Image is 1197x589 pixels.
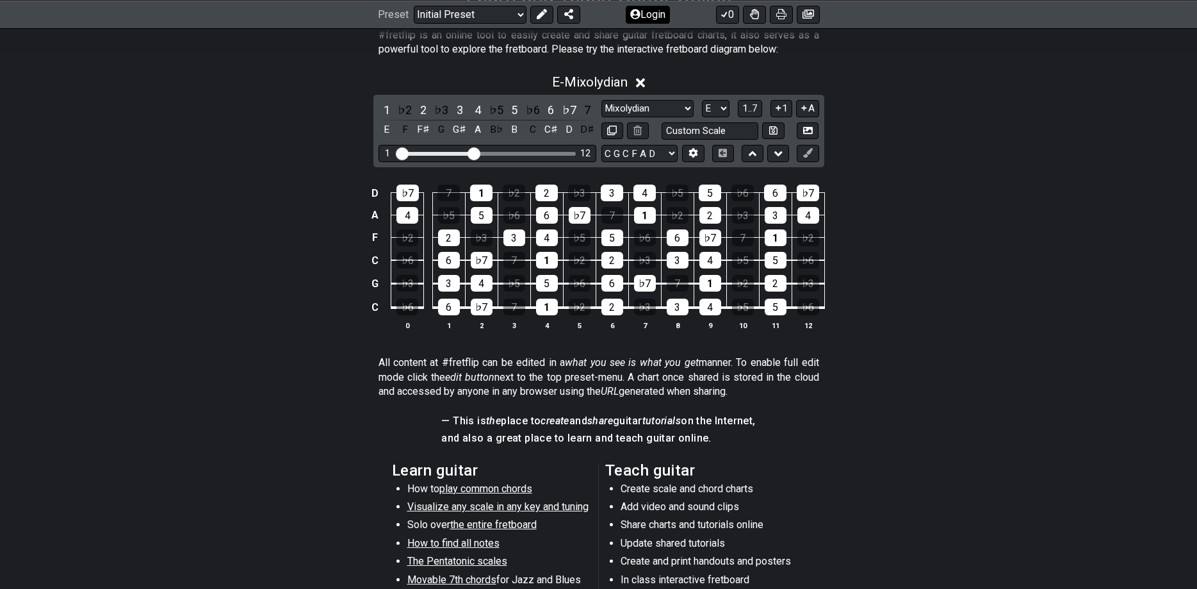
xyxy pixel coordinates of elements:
[367,249,382,272] td: C
[407,518,590,536] li: Solo over
[621,518,803,536] li: Share charts and tutorials online
[682,145,704,162] button: Edit Tuning
[407,555,507,567] span: The Pentatonic scales
[530,319,563,332] th: 4
[732,252,754,269] div: ♭5
[396,121,413,138] div: toggle pitch class
[542,121,559,138] div: toggle pitch class
[634,275,656,292] div: ♭7
[530,5,553,23] button: Edit Preset
[732,229,754,246] div: 7
[433,121,450,138] div: toggle pitch class
[699,229,721,246] div: ♭7
[407,501,589,513] span: Visualize any scale in any key and tuning
[536,275,558,292] div: 5
[503,275,525,292] div: ♭5
[379,121,395,138] div: toggle pitch class
[407,574,496,586] span: Movable 7th chords
[601,100,694,117] select: Scale
[694,319,726,332] th: 9
[379,101,395,119] div: toggle scale degree
[396,229,418,246] div: ♭2
[469,121,486,138] div: toggle pitch class
[471,252,493,269] div: ♭7
[396,185,419,201] div: ♭7
[438,299,460,315] div: 6
[437,185,460,201] div: 7
[634,299,656,315] div: ♭3
[601,185,623,201] div: 3
[628,319,661,332] th: 7
[642,415,681,427] em: tutorials
[465,319,498,332] th: 2
[396,101,413,119] div: toggle scale degree
[569,252,590,269] div: ♭2
[569,207,590,224] div: ♭7
[407,482,590,500] li: How to
[732,299,754,315] div: ♭5
[667,229,688,246] div: 6
[396,207,418,224] div: 4
[601,385,619,397] em: URL
[738,100,762,117] button: 1..7
[438,207,460,224] div: ♭5
[541,415,569,427] em: create
[450,518,537,531] span: the entire fretboard
[396,299,418,315] div: ♭6
[605,463,806,477] h2: Teach guitar
[557,5,580,23] button: Share Preset
[433,101,450,119] div: toggle scale degree
[407,537,500,549] span: How to find all notes
[764,185,786,201] div: 6
[503,299,525,315] div: 7
[503,207,525,224] div: ♭6
[367,295,382,319] td: C
[367,272,382,295] td: G
[441,431,755,445] h4: and also a great place to learn and teach guitar online.
[536,299,558,315] div: 1
[797,122,818,140] button: Create Image
[621,554,803,572] li: Create and print handouts and posters
[726,319,759,332] th: 10
[601,252,623,269] div: 2
[627,122,649,140] button: Delete
[488,121,505,138] div: toggle pitch class
[634,207,656,224] div: 1
[503,185,525,201] div: ♭2
[414,5,526,23] select: Preset
[579,121,596,138] div: toggle pitch class
[367,226,382,249] td: F
[759,319,792,332] th: 11
[765,252,786,269] div: 5
[391,319,424,332] th: 0
[438,252,460,269] div: 6
[542,101,559,119] div: toggle scale degree
[699,252,721,269] div: 4
[792,319,824,332] th: 12
[506,121,523,138] div: toggle pitch class
[438,229,460,246] div: 2
[596,319,628,332] th: 6
[396,252,418,269] div: ♭6
[716,5,739,23] button: 0
[796,100,818,117] button: A
[797,145,818,162] button: First click edit preset to enable marker editing
[666,185,688,201] div: ♭5
[498,319,530,332] th: 3
[633,185,656,201] div: 4
[621,482,803,500] li: Create scale and chord charts
[699,275,721,292] div: 1
[712,145,734,162] button: Toggle horizontal chord view
[667,275,688,292] div: 7
[765,207,786,224] div: 3
[699,207,721,224] div: 2
[601,122,623,140] button: Copy
[367,182,382,204] td: D
[797,252,819,269] div: ♭6
[470,185,493,201] div: 1
[743,5,766,23] button: Toggle Dexterity for all fretkits
[569,299,590,315] div: ♭2
[732,275,754,292] div: ♭2
[561,121,578,138] div: toggle pitch class
[797,207,819,224] div: 4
